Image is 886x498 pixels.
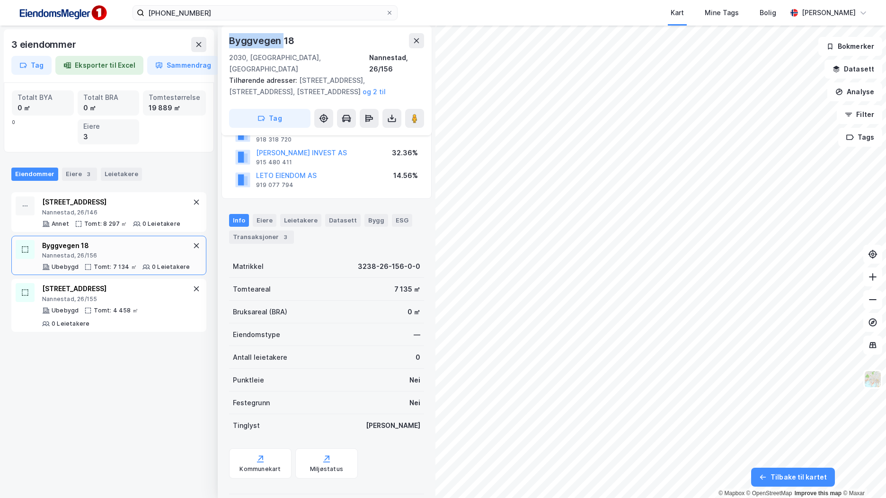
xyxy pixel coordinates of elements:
[42,252,190,259] div: Nannestad, 26/156
[42,196,180,208] div: [STREET_ADDRESS]
[310,465,343,473] div: Miljøstatus
[15,2,110,24] img: F4PB6Px+NJ5v8B7XTbfpPpyloAAAAASUVORK5CYII=
[229,109,310,128] button: Tag
[256,181,293,189] div: 919 077 794
[718,490,744,497] a: Mapbox
[62,168,97,181] div: Eiere
[11,168,58,181] div: Eiendommer
[325,214,361,226] div: Datasett
[94,263,137,271] div: Tomt: 7 134 ㎡
[864,370,882,388] img: Z
[837,105,882,124] button: Filter
[838,128,882,147] button: Tags
[393,170,418,181] div: 14.56%
[746,490,792,497] a: OpenStreetMap
[256,159,292,166] div: 915 480 411
[394,284,420,295] div: 7 135 ㎡
[233,261,264,272] div: Matrikkel
[416,352,420,363] div: 0
[84,169,93,179] div: 3
[392,147,418,159] div: 32.36%
[671,7,684,18] div: Kart
[253,214,276,226] div: Eiere
[414,329,420,340] div: —
[369,52,424,75] div: Nannestad, 26/156
[824,60,882,79] button: Datasett
[233,374,264,386] div: Punktleie
[409,374,420,386] div: Nei
[705,7,739,18] div: Mine Tags
[229,33,296,48] div: Byggvegen 18
[839,453,886,498] div: Kontrollprogram for chat
[280,214,321,226] div: Leietakere
[11,56,52,75] button: Tag
[94,307,138,314] div: Tomt: 4 458 ㎡
[366,420,420,431] div: [PERSON_NAME]
[233,329,280,340] div: Eiendomstype
[233,284,271,295] div: Tomteareal
[233,306,287,318] div: Bruksareal (BRA)
[42,283,191,294] div: [STREET_ADDRESS]
[149,92,200,103] div: Tomtestørrelse
[142,220,180,228] div: 0 Leietakere
[751,468,835,487] button: Tilbake til kartet
[147,56,219,75] button: Sammendrag
[101,168,142,181] div: Leietakere
[83,103,134,113] div: 0 ㎡
[408,306,420,318] div: 0 ㎡
[229,76,299,84] span: Tilhørende adresser:
[84,220,127,228] div: Tomt: 8 297 ㎡
[760,7,776,18] div: Bolig
[18,92,68,103] div: Totalt BYA
[229,52,369,75] div: 2030, [GEOGRAPHIC_DATA], [GEOGRAPHIC_DATA]
[83,121,134,132] div: Eiere
[55,56,143,75] button: Eksporter til Excel
[83,132,134,142] div: 3
[42,240,190,251] div: Byggvegen 18
[229,214,249,226] div: Info
[42,295,191,303] div: Nannestad, 26/155
[364,214,388,226] div: Bygg
[144,6,386,20] input: Søk på adresse, matrikkel, gårdeiere, leietakere eller personer
[233,352,287,363] div: Antall leietakere
[18,103,68,113] div: 0 ㎡
[149,103,200,113] div: 19 889 ㎡
[233,420,260,431] div: Tinglyst
[802,7,856,18] div: [PERSON_NAME]
[827,82,882,101] button: Analyse
[818,37,882,56] button: Bokmerker
[11,37,78,52] div: 3 eiendommer
[229,231,294,244] div: Transaksjoner
[52,263,79,271] div: Ubebygd
[83,92,134,103] div: Totalt BRA
[358,261,420,272] div: 3238-26-156-0-0
[52,320,89,328] div: 0 Leietakere
[42,209,180,216] div: Nannestad, 26/146
[392,214,412,226] div: ESG
[229,75,416,98] div: [STREET_ADDRESS], [STREET_ADDRESS], [STREET_ADDRESS]
[409,397,420,409] div: Nei
[239,465,281,473] div: Kommunekart
[12,90,206,144] div: 0
[152,263,190,271] div: 0 Leietakere
[52,220,69,228] div: Annet
[256,136,292,143] div: 918 318 720
[233,397,270,409] div: Festegrunn
[52,307,79,314] div: Ubebygd
[795,490,842,497] a: Improve this map
[839,453,886,498] iframe: Chat Widget
[281,232,290,242] div: 3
